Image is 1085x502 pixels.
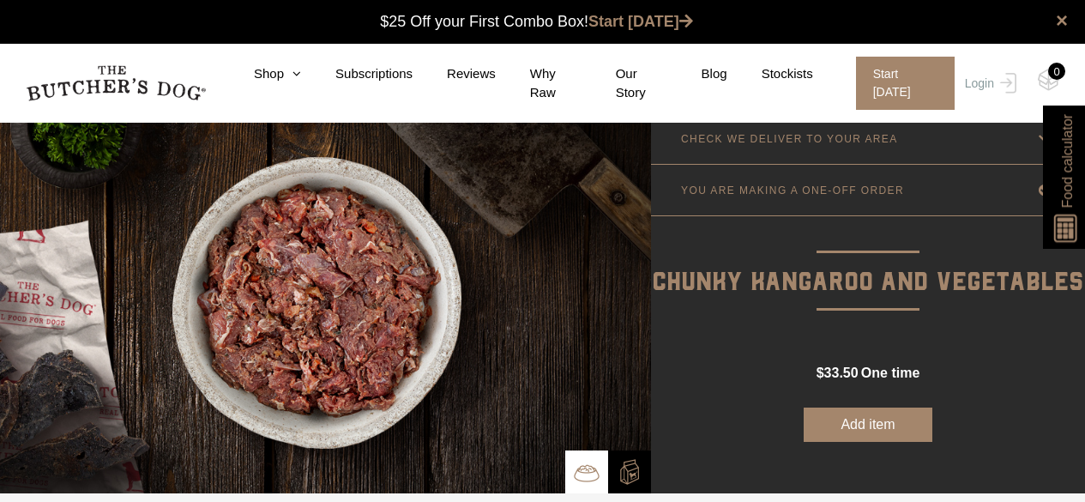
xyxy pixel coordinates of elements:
span: Food calculator [1057,114,1077,208]
a: Login [961,57,1016,110]
img: TBD_Cart-Empty.png [1038,69,1059,91]
p: CHECK WE DELIVER TO YOUR AREA [681,133,898,145]
a: Blog [667,64,727,84]
a: close [1056,10,1068,31]
p: Chunky Kangaroo and Vegetables [651,216,1085,303]
button: Add item [804,408,932,442]
a: YOU ARE MAKING A ONE-OFF ORDER [651,165,1085,215]
img: TBD_Build-A-Box-2.png [617,459,642,485]
a: CHECK WE DELIVER TO YOUR AREA [651,113,1085,164]
a: Shop [220,64,301,84]
a: Start [DATE] [588,13,693,30]
span: Start [DATE] [856,57,955,110]
span: $ [817,366,824,380]
span: 33.50 [824,366,859,380]
a: Why Raw [496,64,582,103]
div: 0 [1048,63,1065,80]
a: Stockists [727,64,813,84]
a: Reviews [413,64,496,84]
p: YOU ARE MAKING A ONE-OFF ORDER [681,184,904,197]
a: Our Story [582,64,667,103]
img: TBD_Bowl.png [574,460,600,486]
a: Subscriptions [301,64,413,84]
span: one time [861,366,919,380]
a: Start [DATE] [839,57,961,110]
